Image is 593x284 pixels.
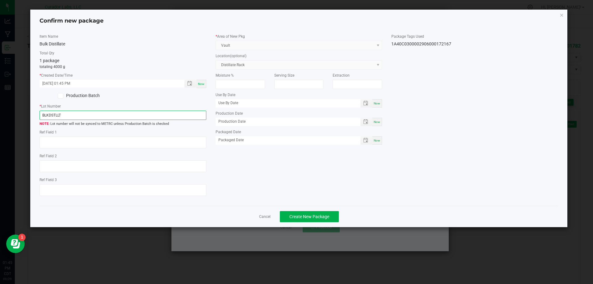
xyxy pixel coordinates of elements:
label: Moisture % [216,73,265,78]
input: Created Datetime [40,80,178,87]
span: Create New Package [289,214,329,219]
span: Toggle popup [360,136,372,145]
label: Production Date [216,111,382,116]
span: 1 package [40,58,59,63]
span: Now [198,82,204,86]
label: Packaged Date [216,129,382,135]
label: Lot Number [40,104,206,109]
span: Toggle popup [360,118,372,126]
label: Location [216,53,382,59]
label: Created Date/Time [40,73,206,78]
label: Area of New Pkg [216,34,382,39]
label: Ref Field 2 [40,153,206,159]
label: Production Batch [40,92,118,99]
label: Item Name [40,34,206,39]
span: Lot number will not be synced to METRC unless Production Batch is checked [40,121,206,127]
input: Production Date [216,118,354,125]
a: Cancel [259,214,271,219]
div: Bulk Distillate [40,41,206,47]
iframe: Resource center [6,235,25,253]
input: Use By Date [216,99,354,107]
label: Serving Size [274,73,324,78]
input: Packaged Date [216,136,354,144]
span: Toggle popup [184,80,196,87]
p: totaling 4000 g [40,64,206,70]
label: Use By Date [216,92,382,98]
span: Now [374,139,380,142]
label: Ref Field 1 [40,129,206,135]
span: Toggle popup [360,99,372,108]
label: Total Qty [40,50,206,56]
label: Extraction [333,73,382,78]
span: Now [374,102,380,105]
span: Now [374,120,380,124]
label: Ref Field 3 [40,177,206,183]
h4: Confirm new package [40,17,558,25]
span: (optional) [230,54,246,58]
iframe: Resource center unread badge [18,234,26,241]
div: 1A40C0300002906000172167 [391,41,558,47]
label: Package Tags Used [391,34,558,39]
button: Create New Package [280,211,339,222]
